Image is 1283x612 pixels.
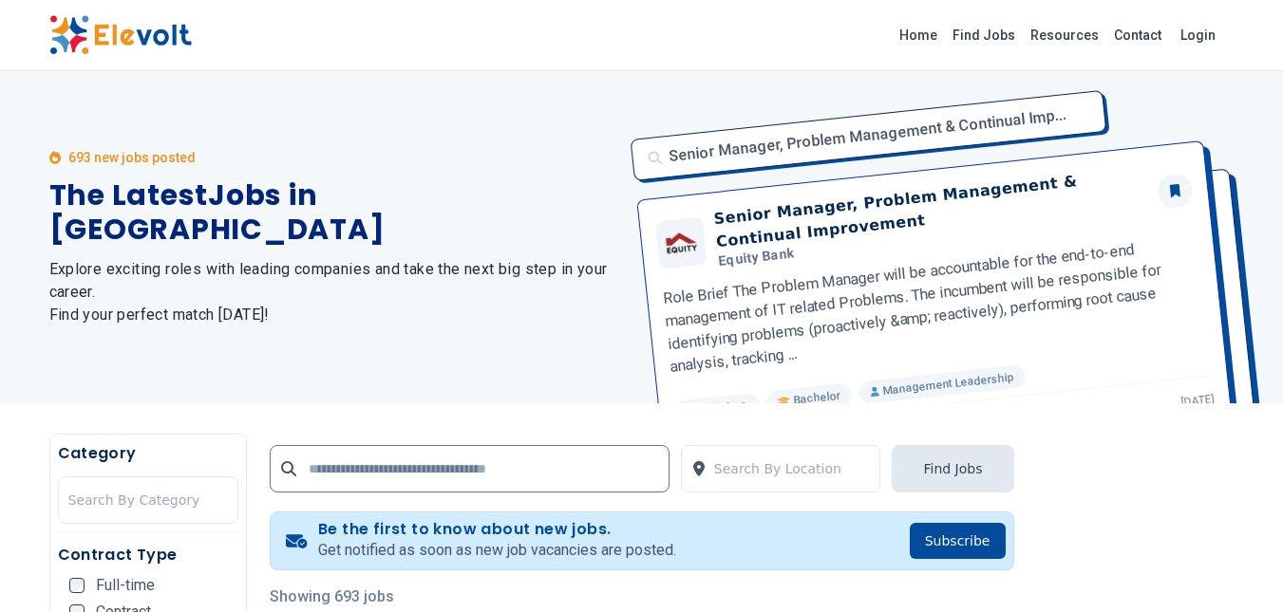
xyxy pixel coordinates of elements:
[1106,20,1169,50] a: Contact
[49,178,619,247] h1: The Latest Jobs in [GEOGRAPHIC_DATA]
[945,20,1023,50] a: Find Jobs
[68,148,196,167] p: 693 new jobs posted
[69,578,85,593] input: Full-time
[58,544,238,566] h5: Contract Type
[49,258,619,326] h2: Explore exciting roles with leading companies and take the next big step in your career. Find you...
[96,578,155,593] span: Full-time
[1169,16,1227,54] a: Login
[49,15,192,55] img: Elevolt
[892,20,945,50] a: Home
[270,585,1014,608] p: Showing 693 jobs
[1023,20,1106,50] a: Resources
[318,520,676,539] h4: Be the first to know about new jobs.
[318,539,676,562] p: Get notified as soon as new job vacancies are posted.
[910,523,1006,559] button: Subscribe
[58,442,238,465] h5: Category
[892,445,1013,492] button: Find Jobs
